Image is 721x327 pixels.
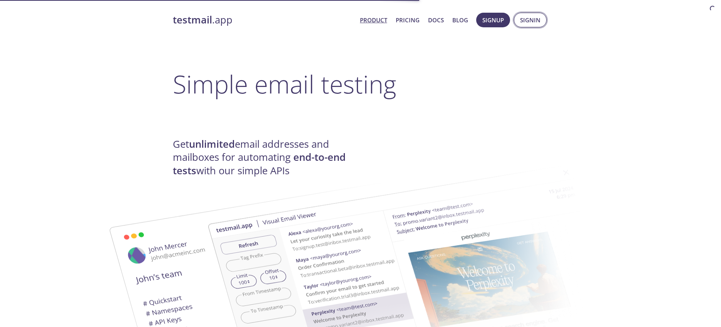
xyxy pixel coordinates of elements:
strong: testmail [173,13,212,27]
strong: end-to-end tests [173,150,346,177]
h1: Simple email testing [173,69,549,99]
a: testmail.app [173,13,354,27]
strong: unlimited [189,137,235,151]
button: Signin [514,13,547,27]
button: Signup [476,13,510,27]
a: Docs [428,15,444,25]
span: Signup [482,15,504,25]
span: Signin [520,15,540,25]
a: Pricing [396,15,420,25]
a: Blog [452,15,468,25]
h4: Get email addresses and mailboxes for automating with our simple APIs [173,138,361,177]
a: Product [360,15,387,25]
